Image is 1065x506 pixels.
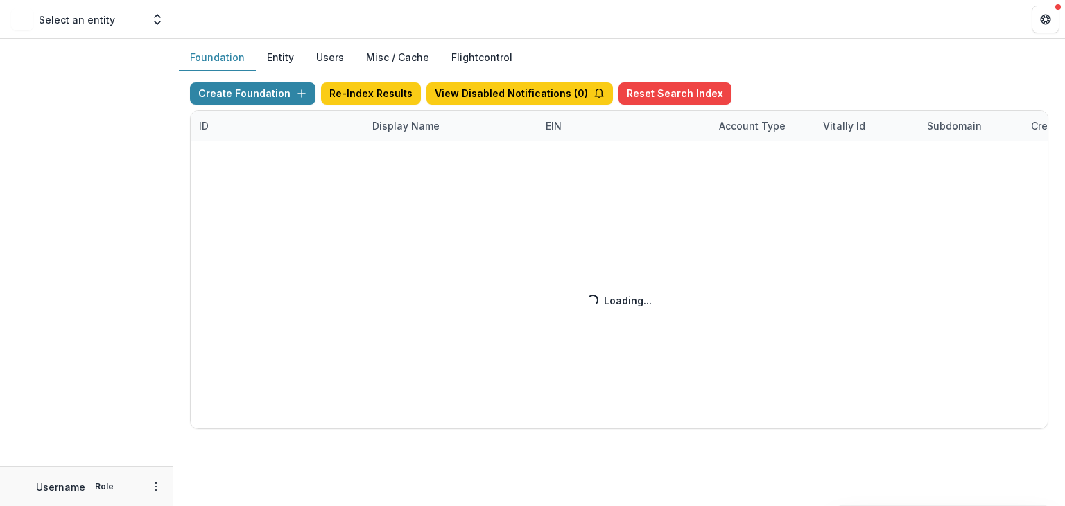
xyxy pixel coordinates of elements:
button: Users [305,44,355,71]
button: More [148,478,164,495]
button: Open entity switcher [148,6,167,33]
button: Misc / Cache [355,44,440,71]
p: Select an entity [39,12,115,27]
p: Role [91,480,118,493]
p: Username [36,480,85,494]
button: Get Help [1032,6,1059,33]
button: Foundation [179,44,256,71]
button: Entity [256,44,305,71]
a: Flightcontrol [451,50,512,64]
